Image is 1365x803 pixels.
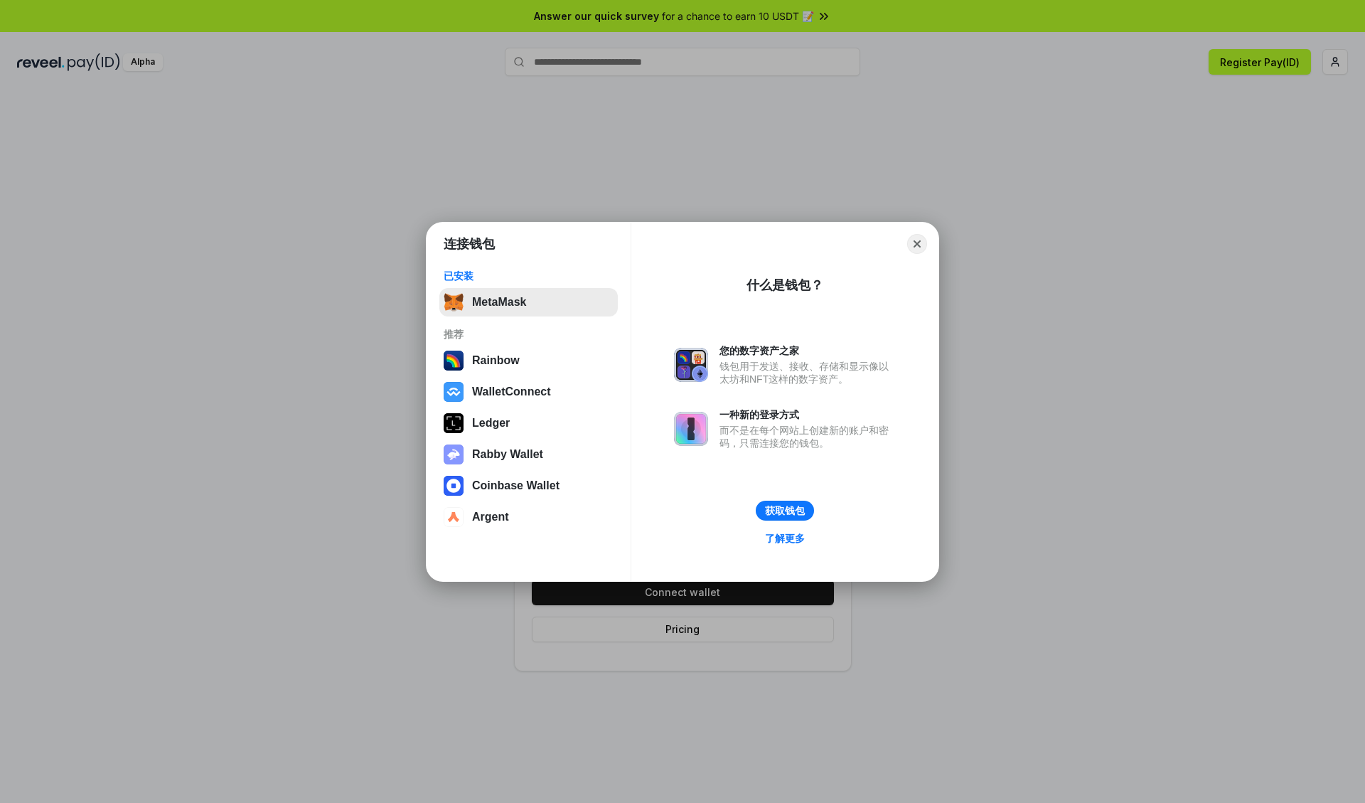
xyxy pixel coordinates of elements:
[719,424,896,450] div: 而不是在每个网站上创建新的账户和密码，只需连接您的钱包。
[439,440,618,469] button: Rabby Wallet
[765,504,805,517] div: 获取钱包
[756,501,814,521] button: 获取钱包
[472,511,509,523] div: Argent
[439,288,618,317] button: MetaMask
[719,408,896,421] div: 一种新的登录方式
[439,378,618,406] button: WalletConnect
[444,413,464,433] img: svg+xml,%3Csvg%20xmlns%3D%22http%3A%2F%2Fwww.w3.org%2F2000%2Fsvg%22%20width%3D%2228%22%20height%3...
[674,412,708,446] img: svg+xml,%3Csvg%20xmlns%3D%22http%3A%2F%2Fwww.w3.org%2F2000%2Fsvg%22%20fill%3D%22none%22%20viewBox...
[444,476,464,496] img: svg+xml,%3Csvg%20width%3D%2228%22%20height%3D%2228%22%20viewBox%3D%220%200%2028%2028%22%20fill%3D...
[439,472,618,500] button: Coinbase Wallet
[439,346,618,375] button: Rainbow
[444,351,464,371] img: svg+xml,%3Csvg%20width%3D%22120%22%20height%3D%22120%22%20viewBox%3D%220%200%20120%20120%22%20fil...
[765,532,805,545] div: 了解更多
[746,277,823,294] div: 什么是钱包？
[444,292,464,312] img: svg+xml,%3Csvg%20fill%3D%22none%22%20height%3D%2233%22%20viewBox%3D%220%200%2035%2033%22%20width%...
[444,328,614,341] div: 推荐
[439,409,618,437] button: Ledger
[719,360,896,385] div: 钱包用于发送、接收、存储和显示像以太坊和NFT这样的数字资产。
[674,348,708,382] img: svg+xml,%3Csvg%20xmlns%3D%22http%3A%2F%2Fwww.w3.org%2F2000%2Fsvg%22%20fill%3D%22none%22%20viewBox...
[444,235,495,252] h1: 连接钱包
[719,344,896,357] div: 您的数字资产之家
[444,382,464,402] img: svg+xml,%3Csvg%20width%3D%2228%22%20height%3D%2228%22%20viewBox%3D%220%200%2028%2028%22%20fill%3D...
[439,503,618,531] button: Argent
[472,417,510,430] div: Ledger
[472,479,560,492] div: Coinbase Wallet
[472,385,551,398] div: WalletConnect
[907,234,927,254] button: Close
[444,270,614,282] div: 已安装
[444,445,464,464] img: svg+xml,%3Csvg%20xmlns%3D%22http%3A%2F%2Fwww.w3.org%2F2000%2Fsvg%22%20fill%3D%22none%22%20viewBox...
[472,296,526,309] div: MetaMask
[756,529,813,548] a: 了解更多
[472,354,520,367] div: Rainbow
[444,507,464,527] img: svg+xml,%3Csvg%20width%3D%2228%22%20height%3D%2228%22%20viewBox%3D%220%200%2028%2028%22%20fill%3D...
[472,448,543,461] div: Rabby Wallet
